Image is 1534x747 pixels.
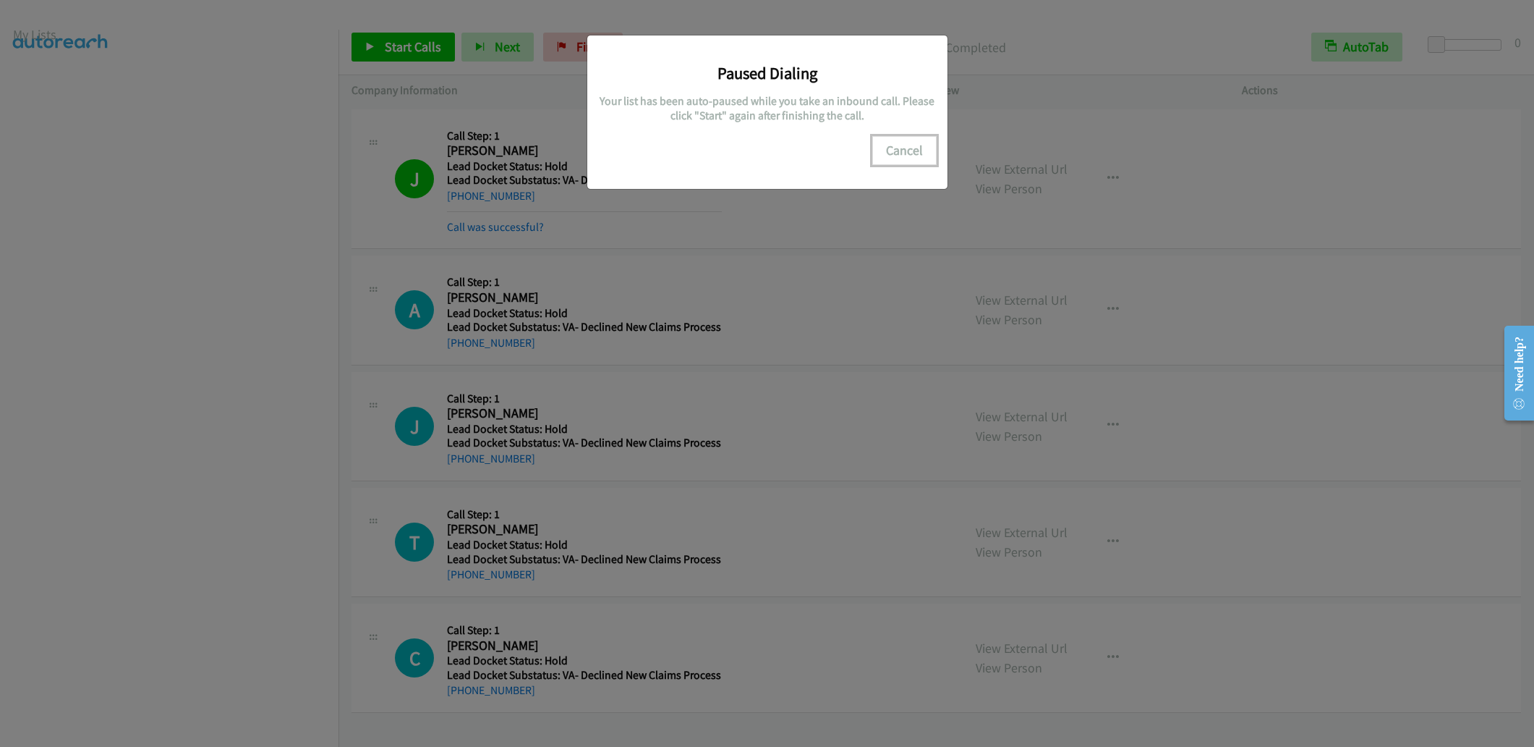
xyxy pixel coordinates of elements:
[598,94,937,122] h5: Your list has been auto-paused while you take an inbound call. Please click "Start" again after f...
[872,136,937,165] button: Cancel
[1492,316,1534,431] iframe: Resource Center
[598,63,937,83] h3: Paused Dialing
